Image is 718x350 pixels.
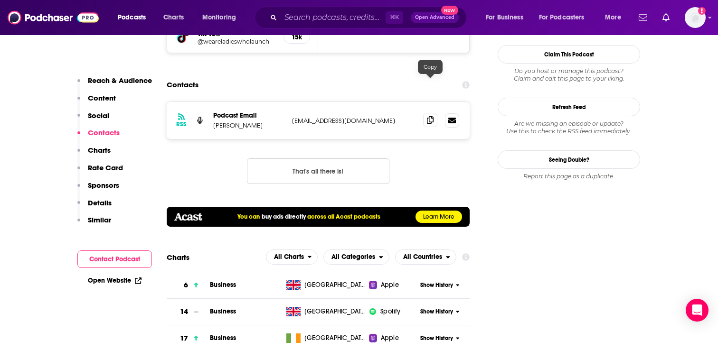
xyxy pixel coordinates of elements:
[274,254,304,260] span: All Charts
[88,93,116,102] p: Content
[237,213,380,221] h5: You can across all Acast podcasts
[180,306,188,317] h3: 14
[381,280,399,290] span: Apple
[698,7,706,15] svg: Add a profile image
[174,213,202,221] img: acastlogo
[283,333,369,343] a: [GEOGRAPHIC_DATA]
[88,215,111,224] p: Similar
[77,111,109,129] button: Social
[417,281,463,289] button: Show History
[369,307,417,316] a: iconImageSpotify
[111,10,158,25] button: open menu
[88,128,120,137] p: Contacts
[167,272,210,298] a: 6
[247,158,389,184] button: Nothing here.
[441,6,458,15] span: New
[213,121,284,129] p: [PERSON_NAME]
[304,307,366,316] span: United Kingdom
[77,181,119,198] button: Sponsors
[167,299,210,325] a: 14
[8,9,99,27] img: Podchaser - Follow, Share and Rate Podcasts
[184,280,188,291] h3: 6
[210,307,236,315] a: Business
[77,76,152,93] button: Reach & Audience
[198,38,276,45] a: @weareladieswholaunch
[77,128,120,146] button: Contacts
[210,281,236,289] a: Business
[417,334,463,342] button: Show History
[283,307,369,316] a: [GEOGRAPHIC_DATA]
[77,93,116,111] button: Content
[88,76,152,85] p: Reach & Audience
[281,10,386,25] input: Search podcasts, credits, & more...
[533,10,598,25] button: open menu
[88,181,119,190] p: Sponsors
[202,11,236,24] span: Monitoring
[685,7,706,28] span: Logged in as AutumnKatie
[167,253,189,262] h2: Charts
[486,11,523,24] span: For Business
[418,60,443,74] div: Copy
[415,15,454,20] span: Open Advanced
[323,249,389,265] button: open menu
[605,11,621,24] span: More
[403,254,442,260] span: All Countries
[77,146,111,163] button: Charts
[262,213,306,221] a: buy ads directly
[498,150,640,169] a: Seeing Double?
[180,333,188,344] h3: 17
[157,10,189,25] a: Charts
[167,76,198,94] h2: Contacts
[266,249,318,265] button: open menu
[498,120,640,135] div: Are we missing an episode or update? Use this to check the RSS feed immediately.
[479,10,535,25] button: open menu
[498,67,640,83] div: Claim and edit this page to your liking.
[77,163,123,181] button: Rate Card
[88,163,123,172] p: Rate Card
[420,334,453,342] span: Show History
[498,98,640,116] button: Refresh Feed
[635,9,651,26] a: Show notifications dropdown
[88,276,142,285] a: Open Website
[686,299,709,322] div: Open Intercom Messenger
[381,333,399,343] span: Apple
[369,280,417,290] a: Apple
[659,9,673,26] a: Show notifications dropdown
[323,249,389,265] h2: Categories
[292,117,416,125] p: [EMAIL_ADDRESS][DOMAIN_NAME]
[685,7,706,28] button: Show profile menu
[417,308,463,316] button: Show History
[77,215,111,233] button: Similar
[416,211,462,223] a: Learn More
[331,254,375,260] span: All Categories
[498,173,640,180] div: Report this page as a duplicate.
[304,333,366,343] span: Ireland
[77,250,152,268] button: Contact Podcast
[283,280,369,290] a: [GEOGRAPHIC_DATA]
[420,308,453,316] span: Show History
[685,7,706,28] img: User Profile
[88,111,109,120] p: Social
[88,146,111,155] p: Charts
[304,280,366,290] span: United Kingdom
[266,249,318,265] h2: Platforms
[369,333,417,343] a: Apple
[411,12,459,23] button: Open AdvancedNew
[77,198,112,216] button: Details
[264,7,476,28] div: Search podcasts, credits, & more...
[292,33,302,41] h5: 15k
[498,67,640,75] span: Do you host or manage this podcast?
[196,10,248,25] button: open menu
[118,11,146,24] span: Podcasts
[395,249,456,265] h2: Countries
[210,334,236,342] a: Business
[420,281,453,289] span: Show History
[213,111,284,120] p: Podcast Email
[369,308,377,315] img: iconImage
[498,45,640,64] button: Claim This Podcast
